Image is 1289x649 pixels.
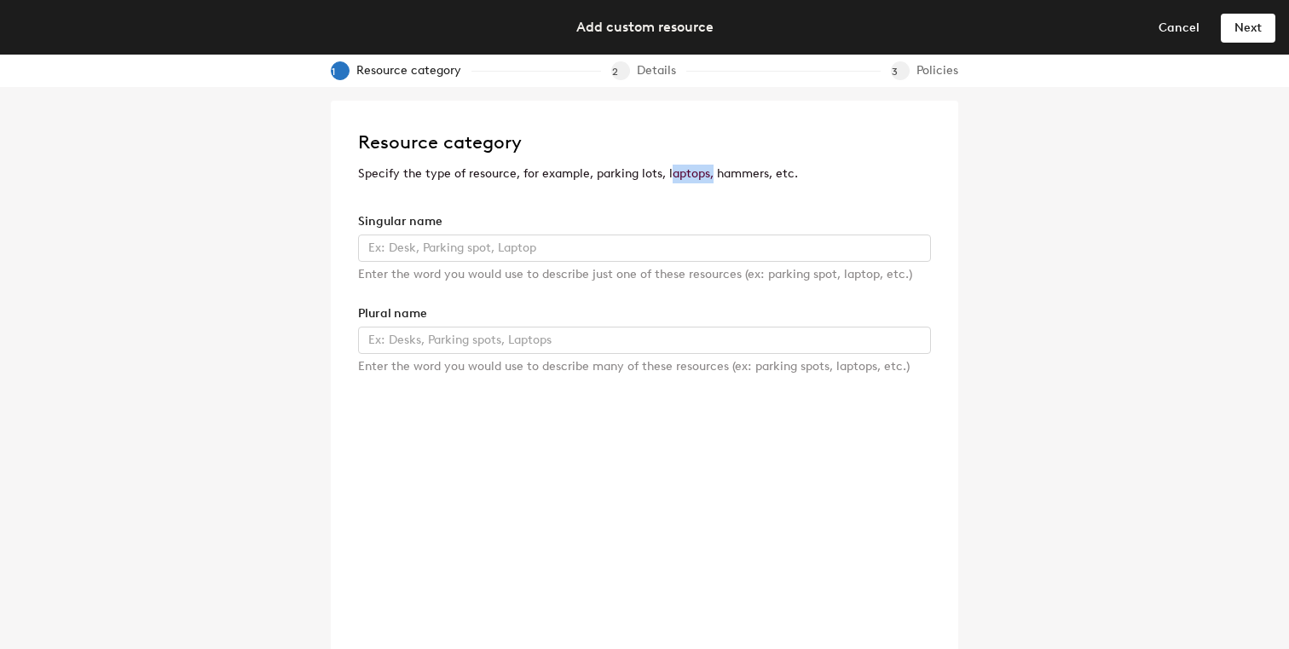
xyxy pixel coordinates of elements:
button: Cancel [1144,14,1214,41]
span: 3 [892,66,912,78]
input: Ex: Desk, Parking spot, Laptop [358,235,931,262]
span: 2 [612,66,633,78]
div: Plural name [358,304,931,323]
button: Next [1221,14,1275,41]
div: Singular name [358,212,931,231]
span: Cancel [1159,20,1199,35]
div: Policies [916,61,958,80]
input: Ex: Desks, Parking spots, Laptops [358,327,931,354]
span: Next [1234,20,1262,35]
p: Specify the type of resource, for example, parking lots, laptops, hammers, etc. [358,165,931,183]
div: Enter the word you would use to describe just one of these resources (ex: parking spot, laptop, e... [358,265,931,284]
h2: Resource category [358,127,931,158]
div: Enter the word you would use to describe many of these resources (ex: parking spots, laptops, etc.) [358,357,931,376]
div: Details [637,61,686,80]
div: Resource category [356,61,471,80]
span: 1 [332,66,352,78]
div: Add custom resource [576,16,714,38]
